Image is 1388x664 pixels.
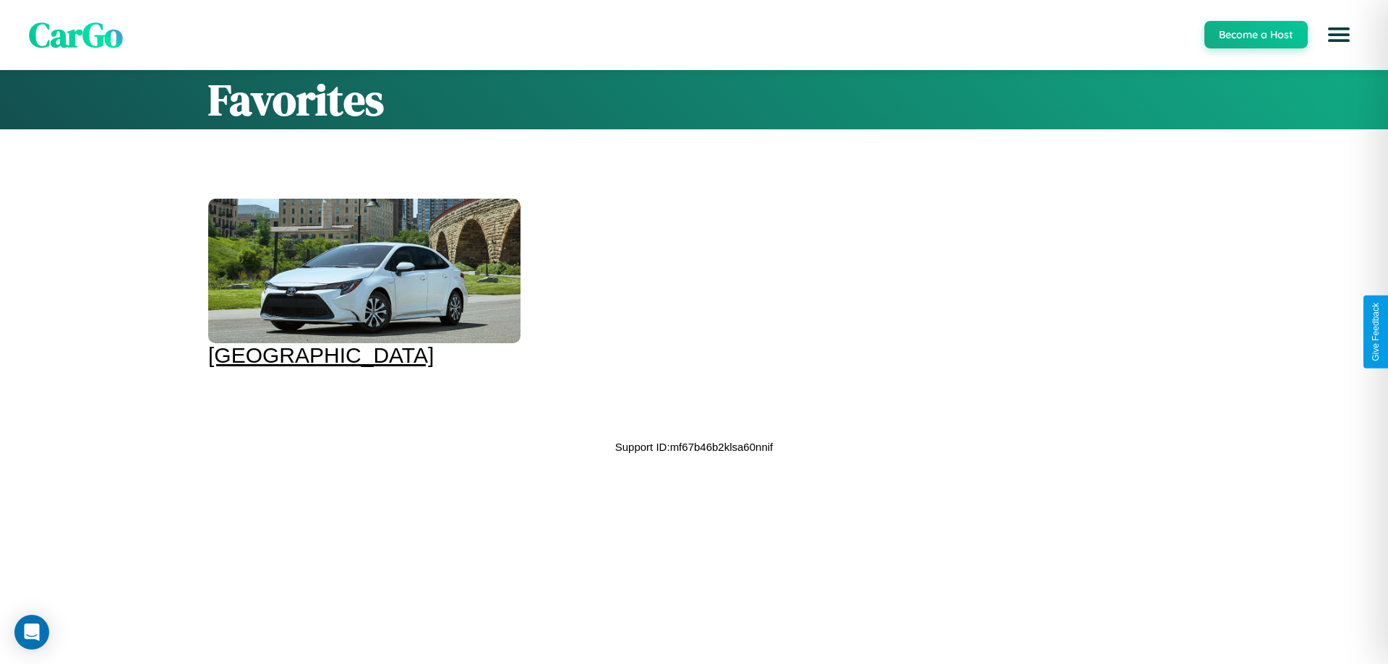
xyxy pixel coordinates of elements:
p: Support ID: mf67b46b2klsa60nnif [615,437,773,457]
h1: Favorites [208,70,1180,129]
div: Open Intercom Messenger [14,615,49,650]
span: CarGo [29,11,123,59]
div: [GEOGRAPHIC_DATA] [208,343,520,368]
button: Become a Host [1204,21,1308,48]
button: Open menu [1319,14,1359,55]
div: Give Feedback [1371,303,1381,361]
